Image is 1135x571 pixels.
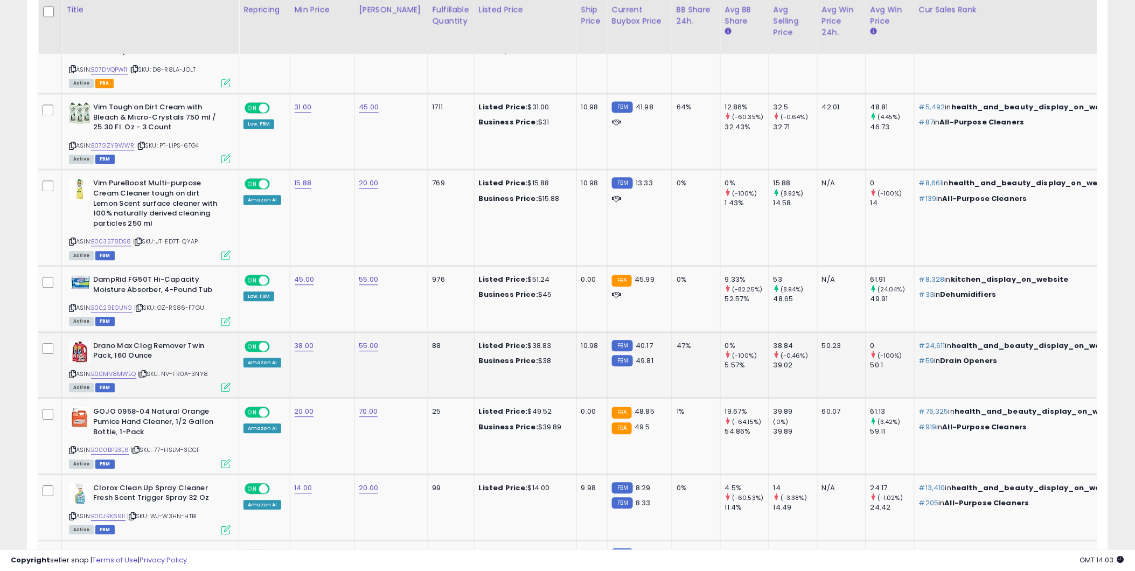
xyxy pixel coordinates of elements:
span: | SKU: D8-R8LA-JOLT [129,65,196,74]
div: $51.24 [479,275,568,284]
div: 60.07 [822,407,858,416]
div: $14.00 [479,483,568,493]
small: (-64.15%) [732,417,761,426]
b: Listed Price: [479,340,528,351]
small: (-1.02%) [878,493,903,502]
span: health_and_beauty_display_on_website [951,483,1121,493]
div: 50.23 [822,341,858,351]
b: Business Price: [479,289,538,300]
a: 38.00 [295,340,314,351]
span: 8.33 [636,498,651,508]
div: seller snap | | [11,555,187,566]
p: in [919,422,1125,432]
small: (3.42%) [878,417,901,426]
div: 12.86% [725,102,769,112]
div: 53 [774,275,817,284]
div: $15.88 [479,194,568,204]
small: (0%) [774,417,789,426]
span: FBA [95,79,114,88]
div: 42.01 [822,102,858,112]
small: (-82.25%) [732,285,762,294]
p: in [919,407,1125,416]
div: 14.49 [774,503,817,512]
span: All listings currently available for purchase on Amazon [69,317,94,326]
span: OFF [268,103,286,113]
div: BB Share 24h. [677,4,716,26]
small: FBM [612,355,633,366]
span: | SKU: PT-LIPS-6TG4 [136,141,199,150]
img: 51Wace-ir9L._SL40_.jpg [69,341,90,363]
div: 39.89 [774,427,817,436]
div: $38 [479,356,568,366]
div: 48.65 [774,294,817,304]
a: 70.00 [359,406,378,417]
div: 9.98 [581,483,599,493]
small: (-3.38%) [781,493,807,502]
div: $31 [479,117,568,127]
div: 61.13 [871,407,914,416]
div: Amazon AI [243,423,281,433]
div: Avg Selling Price [774,4,813,38]
div: 976 [433,275,466,284]
span: #8,328 [919,274,945,284]
div: 0% [725,178,769,188]
div: 9.33% [725,275,769,284]
div: 50.1 [871,360,914,370]
div: 47% [677,341,712,351]
a: Terms of Use [92,555,138,565]
a: 45.00 [295,274,315,285]
span: 8.29 [636,483,651,493]
span: 49.5 [635,422,650,432]
span: 13.33 [636,178,653,188]
div: 88 [433,341,466,351]
span: All listings currently available for purchase on Amazon [69,251,94,260]
b: Business Price: [479,117,538,127]
p: in [919,290,1125,300]
span: | SKU: WJ-W3HN-HTBI [127,512,197,520]
div: 24.42 [871,503,914,512]
small: (-0.46%) [781,351,808,360]
span: OFF [268,484,286,493]
span: | SKU: GZ-RS86-F7GU [134,303,204,312]
div: $45 [479,290,568,300]
b: Vim PureBoost Multi-purpose Cream Cleaner tough on dirt Lemon Scent surface cleaner with 100% nat... [93,178,224,231]
span: | SKU: 77-HSLM-3DCF [131,445,200,454]
span: FBM [95,155,115,164]
a: B00JRK691I [91,512,126,521]
span: health_and_beauty_display_on_website [949,178,1118,188]
span: ON [246,408,259,417]
a: 20.00 [359,178,379,189]
span: OFF [268,408,286,417]
img: 51DpkRjgY3L._SL40_.jpg [69,483,90,505]
div: [PERSON_NAME] [359,4,423,15]
small: (-0.64%) [781,113,808,121]
span: FBM [95,317,115,326]
div: Current Buybox Price [612,4,667,26]
div: Fulfillable Quantity [433,4,470,26]
span: All-Purpose Cleaners [943,422,1027,432]
span: #13,410 [919,483,945,493]
small: (-100%) [732,189,757,198]
p: in [919,117,1125,127]
small: (-60.53%) [732,493,763,502]
span: All listings currently available for purchase on Amazon [69,459,94,469]
a: B00MV8MWEQ [91,370,136,379]
b: DampRid FG50T Hi-Capacity Moisture Absorber, 4-Pound Tub [93,275,224,297]
a: 14.00 [295,483,312,493]
span: Drain Openers [941,356,998,366]
span: #139 [919,193,937,204]
div: 0 [871,178,914,188]
div: 64% [677,102,712,112]
div: 32.5 [774,102,817,112]
div: 39.89 [774,407,817,416]
p: in [919,498,1125,508]
a: B0029EGUNG [91,303,133,312]
div: 14 [774,483,817,493]
small: (8.94%) [781,285,804,294]
div: 99 [433,483,466,493]
a: 20.00 [295,406,314,417]
span: All listings currently available for purchase on Amazon [69,383,94,392]
small: Avg BB Share. [725,26,732,36]
div: ASIN: [69,483,231,533]
span: ON [246,342,259,351]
